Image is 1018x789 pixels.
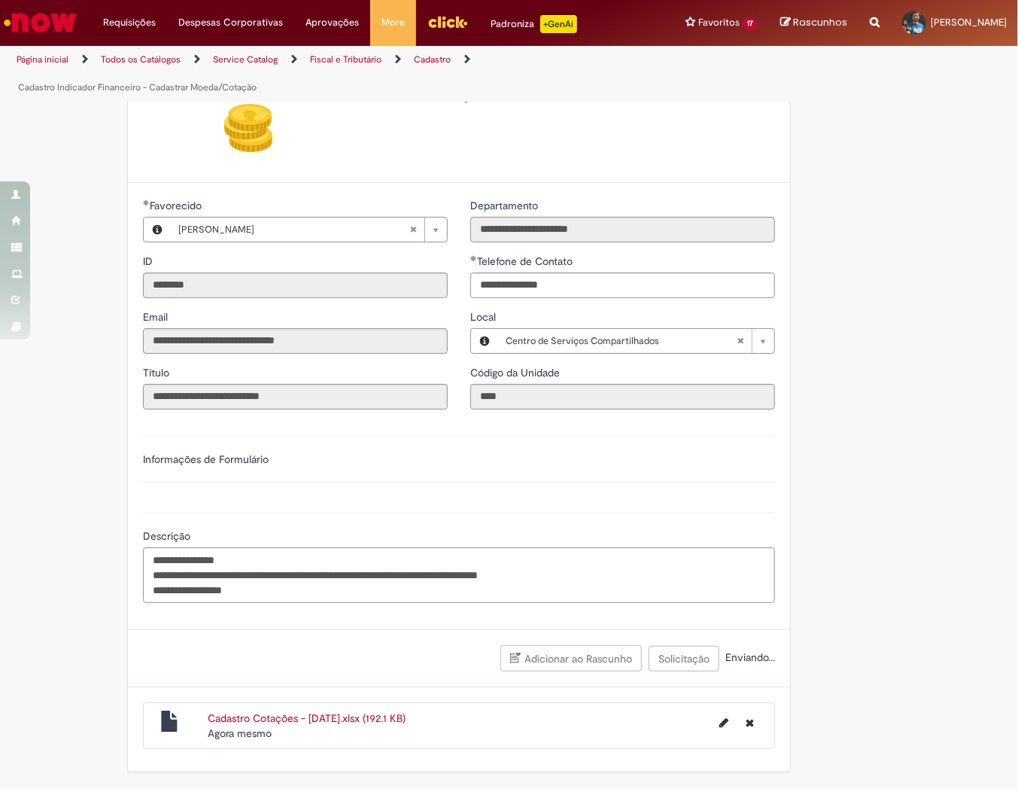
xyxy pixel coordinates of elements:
[470,366,563,379] span: Somente leitura - Código da Unidade
[150,199,205,212] span: Necessários - Favorecido
[213,53,278,65] a: Service Catalog
[471,329,498,353] button: Local, Visualizar este registro Centro de Serviços Compartilhados
[2,8,79,38] img: ServiceNow
[931,16,1007,29] span: [PERSON_NAME]
[470,365,563,380] label: Somente leitura - Código da Unidade
[143,200,150,206] span: Obrigatório Preenchido
[143,384,448,410] input: Título
[143,452,269,466] label: Informações de Formulário
[224,104,272,152] img: Cadastro Indicador Financeiro - Cadastrar Moeda/Cotação
[143,254,156,268] span: Somente leitura - ID
[208,711,406,725] a: Cadastro Cotações - [DATE].xlsx (192.1 KB)
[143,254,156,269] label: Somente leitura - ID
[208,727,272,740] span: Agora mesmo
[402,218,424,242] abbr: Limpar campo Favorecido
[178,218,409,242] span: [PERSON_NAME]
[17,53,68,65] a: Página inicial
[143,309,171,324] label: Somente leitura - Email
[470,310,499,324] span: Local
[143,366,172,379] span: Somente leitura - Título
[144,218,171,242] button: Favorecido, Visualizar este registro Pery De Oliveira Costa
[178,15,283,30] span: Despesas Corporativas
[698,15,740,30] span: Favoritos
[470,273,775,298] input: Telefone de Contato
[414,53,451,65] a: Cadastro
[793,15,847,29] span: Rascunhos
[305,15,359,30] span: Aprovações
[470,199,541,212] span: Somente leitura - Departamento
[11,46,667,102] ul: Trilhas de página
[381,15,405,30] span: More
[470,255,477,261] span: Obrigatório Preenchido
[143,365,172,380] label: Somente leitura - Título
[101,53,181,65] a: Todos os Catálogos
[470,384,775,410] input: Código da Unidade
[143,310,171,324] span: Somente leitura - Email
[498,329,774,353] a: Centro de Serviços CompartilhadosLimpar campo Local
[143,529,193,543] span: Descrição
[143,273,448,298] input: ID
[540,15,577,33] p: +GenAi
[722,650,775,664] span: Enviando...
[491,15,577,33] div: Padroniza
[477,254,576,268] span: Telefone de Contato
[470,217,775,242] input: Departamento
[310,53,381,65] a: Fiscal e Tributário
[208,727,272,740] time: 01/10/2025 13:31:41
[743,17,758,30] span: 17
[143,547,775,603] textarea: Descrição
[506,329,737,353] span: Centro de Serviços Compartilhados
[470,198,541,213] label: Somente leitura - Departamento
[780,16,847,30] a: Rascunhos
[103,15,156,30] span: Requisições
[171,218,447,242] a: [PERSON_NAME]Limpar campo Favorecido
[729,329,752,353] abbr: Limpar campo Local
[18,81,257,93] a: Cadastro Indicador Financeiro - Cadastrar Moeda/Cotação
[427,11,468,33] img: click_logo_yellow_360x200.png
[143,328,448,354] input: Email
[737,711,763,735] button: Excluir Cadastro Cotações - Set2025.xlsx
[710,711,737,735] button: Editar nome de arquivo Cadastro Cotações - Set2025.xlsx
